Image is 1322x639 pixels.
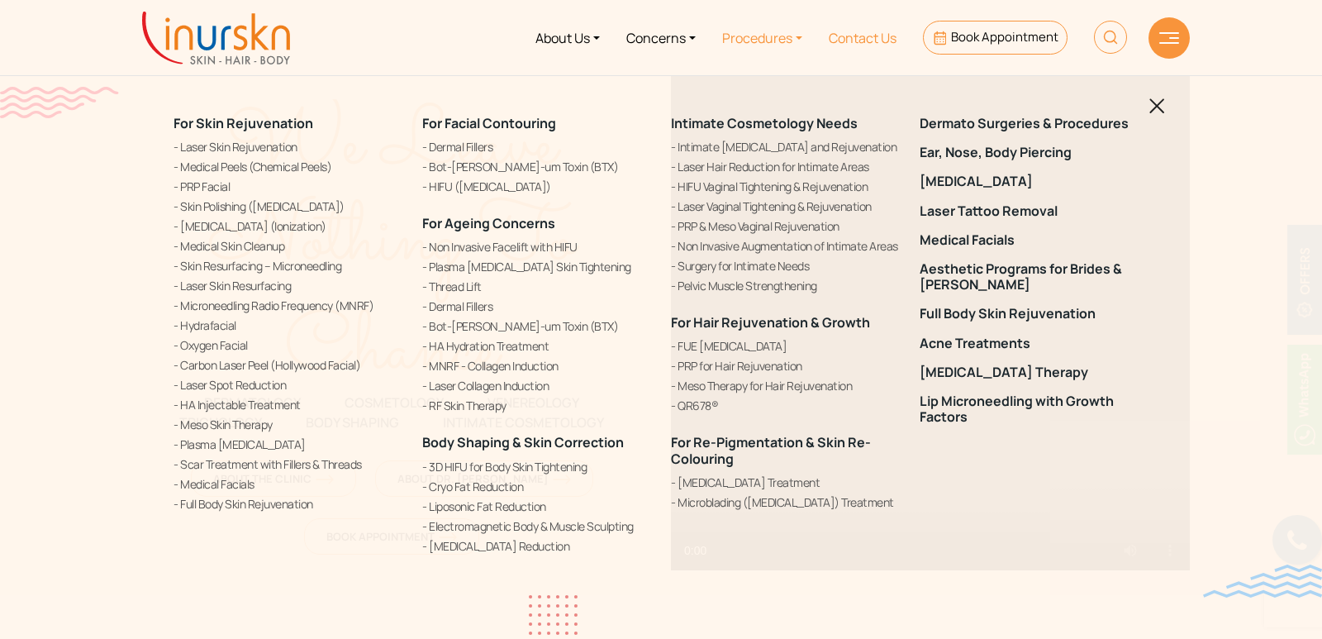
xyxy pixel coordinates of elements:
a: Non Invasive Augmentation of Intimate Areas [671,237,900,255]
a: [MEDICAL_DATA] Reduction [422,537,651,555]
a: HIFU ([MEDICAL_DATA]) [422,178,651,195]
a: For Re-Pigmentation & Skin Re-Colouring [671,433,871,467]
a: PRP Facial [174,178,402,195]
img: HeaderSearch [1094,21,1127,54]
a: Laser Spot Reduction [174,376,402,393]
a: Microneedling Radio Frequency (MNRF) [174,297,402,314]
a: Hydrafacial [174,317,402,334]
a: Dermal Fillers [422,298,651,315]
a: For Facial Contouring [422,114,556,132]
a: Pelvic Muscle Strengthening [671,277,900,294]
a: Medical Peels (Chemical Peels) [174,158,402,175]
a: Concerns [613,7,709,69]
a: Liposonic Fat Reduction [422,498,651,515]
a: HA Injectable Treatment [174,396,402,413]
a: [MEDICAL_DATA] Treatment [671,474,900,491]
a: Plasma [MEDICAL_DATA] Skin Tightening [422,258,651,275]
a: Laser Skin Rejuvenation [174,138,402,155]
a: RF Skin Therapy [422,397,651,414]
a: HA Hydration Treatment [422,337,651,355]
span: Book Appointment [951,28,1058,45]
a: Lip Microneedling with Growth Factors [920,393,1148,425]
a: About Us [522,7,613,69]
a: Ear, Nose, Body Piercing [920,145,1148,160]
a: [MEDICAL_DATA] Therapy [920,365,1148,380]
a: Surgery for Intimate Needs [671,257,900,274]
a: Medical Facials [174,475,402,493]
a: Thread Lift [422,278,651,295]
a: Laser Skin Resurfacing [174,277,402,294]
a: Procedures [709,7,816,69]
a: Medical Facials [920,232,1148,248]
a: Electromagnetic Body & Muscle Sculpting [422,517,651,535]
img: bluewave [1203,565,1322,598]
a: For Hair Rejuvenation & Growth [671,313,870,331]
a: [MEDICAL_DATA] [920,174,1148,189]
a: QR678® [671,397,900,414]
a: Body Shaping & Skin Correction [422,433,624,451]
a: Full Body Skin Rejuvenation [920,306,1148,322]
a: Non Invasive Facelift with HIFU [422,238,651,255]
a: Skin Polishing ([MEDICAL_DATA]) [174,198,402,215]
a: Oxygen Facial [174,336,402,354]
a: MNRF - Collagen Induction [422,357,651,374]
img: inurskn-logo [142,12,290,64]
a: Bot-[PERSON_NAME]-um Toxin (BTX) [422,317,651,335]
a: Scar Treatment with Fillers & Threads [174,455,402,473]
a: Book Appointment [923,21,1068,55]
a: Bot-[PERSON_NAME]-um Toxin (BTX) [422,158,651,175]
a: Meso Skin Therapy [174,416,402,433]
a: Intimate [MEDICAL_DATA] and Rejuvenation [671,138,900,155]
a: FUE [MEDICAL_DATA] [671,337,900,355]
a: For Ageing Concerns [422,214,555,232]
a: Full Body Skin Rejuvenation [174,495,402,513]
a: Skin Resurfacing – Microneedling [174,257,402,274]
a: Microblading ([MEDICAL_DATA]) Treatment [671,494,900,511]
a: PRP for Hair Rejuvenation [671,357,900,374]
a: Cryo Fat Reduction [422,478,651,495]
a: PRP & Meso Vaginal Rejuvenation [671,217,900,235]
a: Dermato Surgeries & Procedures [920,116,1148,131]
a: Acne Treatments [920,336,1148,351]
a: Dermal Fillers [422,138,651,155]
img: hamLine.svg [1159,32,1179,44]
a: Carbon Laser Peel (Hollywood Facial) [174,356,402,374]
a: Laser Collagen Induction [422,377,651,394]
a: HIFU Vaginal Tightening & Rejuvenation [671,178,900,195]
img: blackclosed [1149,98,1165,114]
a: Laser Hair Reduction for Intimate Areas [671,158,900,175]
a: Meso Therapy for Hair Rejuvenation [671,377,900,394]
a: Laser Tattoo Removal [920,203,1148,219]
a: Contact Us [816,7,910,69]
a: Plasma [MEDICAL_DATA] [174,436,402,453]
a: Intimate Cosmetology Needs [671,114,858,132]
a: [MEDICAL_DATA] (Ionization) [174,217,402,235]
a: For Skin Rejuvenation [174,114,313,132]
a: 3D HIFU for Body Skin Tightening [422,458,651,475]
a: Aesthetic Programs for Brides & [PERSON_NAME] [920,261,1148,293]
a: Laser Vaginal Tightening & Rejuvenation [671,198,900,215]
a: Medical Skin Cleanup [174,237,402,255]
